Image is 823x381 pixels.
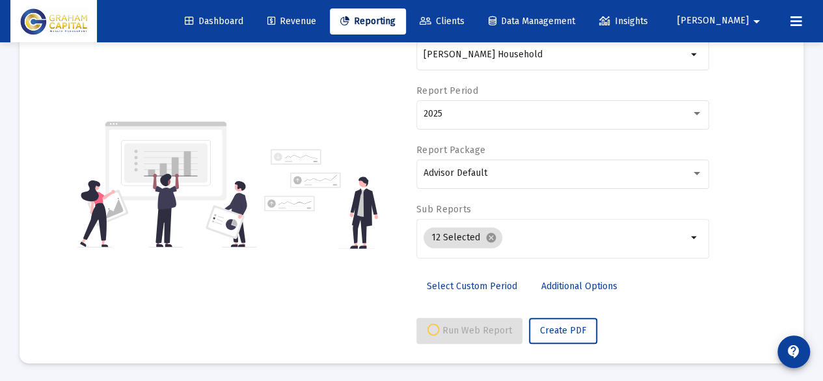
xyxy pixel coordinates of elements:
img: reporting [77,120,256,249]
span: Reporting [340,16,396,27]
span: Create PDF [540,325,586,336]
mat-icon: contact_support [786,344,802,360]
span: Clients [420,16,465,27]
span: 2025 [424,108,442,119]
mat-chip: 12 Selected [424,227,502,248]
span: Revenue [267,16,316,27]
label: Report Package [416,145,485,156]
label: Sub Reports [416,204,471,215]
label: Report Period [416,85,478,96]
a: Revenue [257,8,327,35]
mat-icon: cancel [485,232,497,244]
a: Data Management [478,8,586,35]
span: Dashboard [185,16,243,27]
input: Search or select an account or household [424,49,687,60]
mat-icon: arrow_drop_down [749,8,764,35]
img: Dashboard [20,8,87,35]
button: [PERSON_NAME] [662,8,780,34]
span: Run Web Report [427,325,512,336]
span: Additional Options [541,281,617,292]
span: Select Custom Period [427,281,517,292]
span: Data Management [489,16,575,27]
a: Reporting [330,8,406,35]
span: Insights [599,16,648,27]
a: Dashboard [174,8,254,35]
button: Create PDF [529,318,597,344]
button: Run Web Report [416,318,522,344]
img: reporting-alt [264,149,378,249]
mat-icon: arrow_drop_down [687,230,703,246]
a: Insights [589,8,658,35]
span: [PERSON_NAME] [677,16,749,27]
mat-icon: arrow_drop_down [687,47,703,63]
span: Advisor Default [424,167,487,178]
a: Clients [409,8,475,35]
mat-chip-list: Selection [424,225,687,251]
